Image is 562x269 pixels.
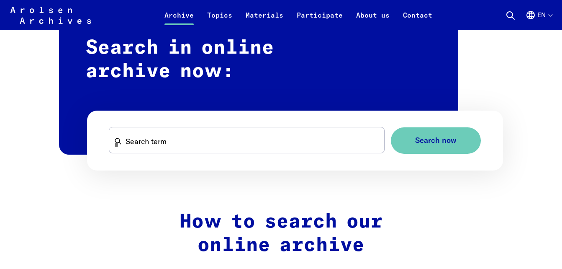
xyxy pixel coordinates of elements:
a: Materials [239,10,290,30]
h2: Search in online archive now: [59,21,458,155]
a: About us [349,10,396,30]
a: Archive [158,10,200,30]
nav: Primary [158,5,439,25]
span: Search now [415,136,457,145]
button: Search now [391,127,481,154]
button: English, language selection [526,10,552,30]
h2: How to search our online archive [104,211,458,257]
a: Participate [290,10,349,30]
a: Contact [396,10,439,30]
a: Topics [200,10,239,30]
